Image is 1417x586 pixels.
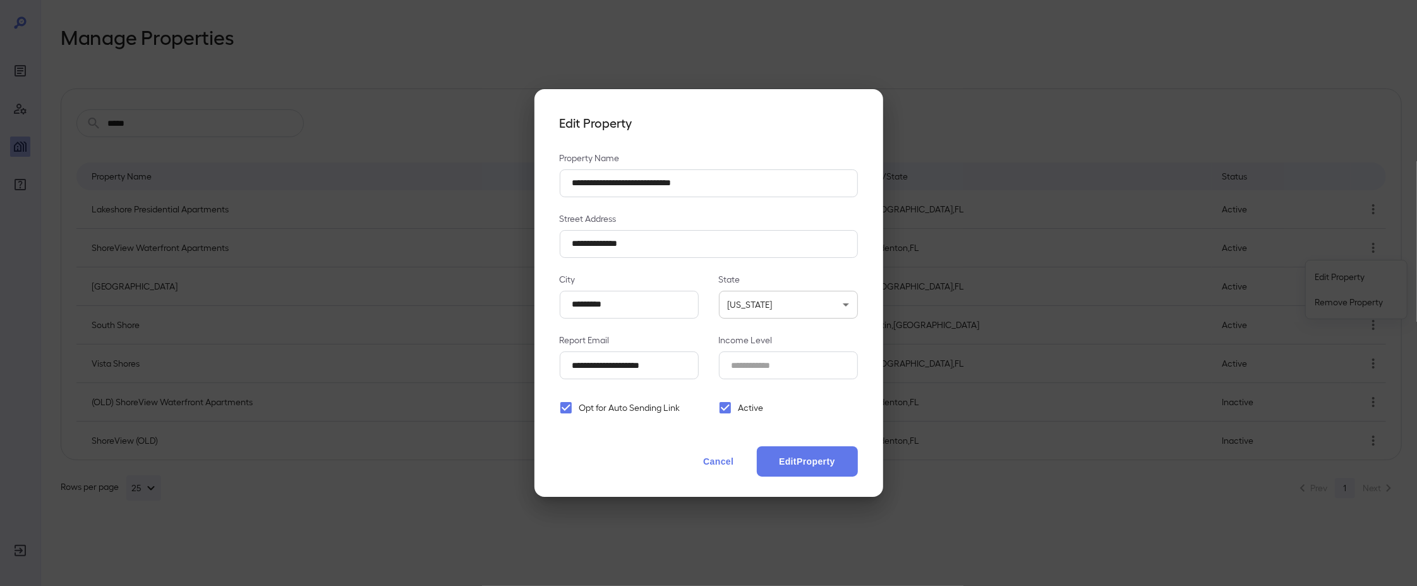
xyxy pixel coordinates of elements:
p: Street Address [560,212,858,225]
p: Property Name [560,152,858,164]
p: State [719,273,858,286]
p: Income Level [719,334,858,346]
h4: Edit Property [560,114,858,131]
div: [US_STATE] [719,291,858,319]
p: Report Email [560,334,699,346]
span: Active [739,401,764,414]
span: Opt for Auto Sending Link [579,401,680,414]
p: City [560,273,699,286]
button: Cancel [690,446,746,477]
button: EditProperty [757,446,858,477]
